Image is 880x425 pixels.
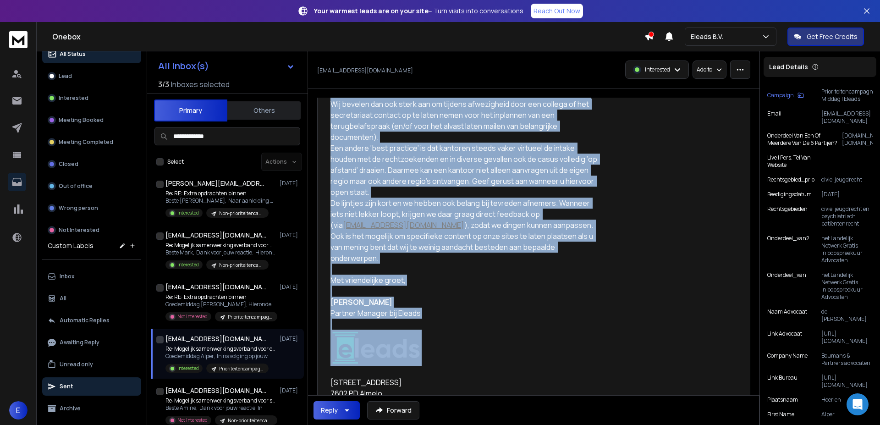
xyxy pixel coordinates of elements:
p: Beedigingsdatum [767,191,812,198]
p: Lead [59,72,72,80]
p: Live | Pers. Tel van Website [767,154,825,169]
button: Forward [367,401,419,419]
p: Prioriteitencampagne Middag | Eleads [821,88,873,103]
p: [DATE] [280,387,300,394]
button: Reply [313,401,360,419]
p: Link Bureau [767,374,797,389]
button: Lead [42,67,141,85]
p: [URL][DOMAIN_NAME] [821,330,873,345]
button: Get Free Credits [787,28,864,46]
p: Beste Amine, Dank voor jouw reactie. In [165,404,275,412]
p: Reach Out Now [533,6,580,16]
p: Not Interested [177,417,208,424]
p: Meeting Completed [59,138,113,146]
p: het Landelijk Netwerk Gratis Inloopspreekuur Advocaten [821,271,873,301]
p: Onderdeel van een of meerdere van de 6 partijen? [767,132,842,147]
p: Automatic Replies [60,317,110,324]
button: Inbox [42,267,141,286]
button: Awaiting Reply [42,333,141,352]
p: Inbox [60,273,75,280]
p: Lead Details [769,62,808,72]
p: Not Interested [177,313,208,320]
div: Partner Manager bij Eleads [330,308,598,330]
p: Out of office [59,182,93,190]
button: Archive [42,399,141,418]
button: Out of office [42,177,141,195]
button: All Inbox(s) [151,57,302,75]
h1: [EMAIL_ADDRESS][DOMAIN_NAME] [165,282,266,292]
button: Sent [42,377,141,396]
p: Not Interested [59,226,99,234]
p: civiel jeugdrecht en psychiatrisch patiëntenrecht [821,205,873,227]
h1: [PERSON_NAME][EMAIL_ADDRESS][DOMAIN_NAME] [165,179,266,188]
p: Archive [60,405,81,412]
label: Select [167,158,184,166]
a: [EMAIL_ADDRESS][DOMAIN_NAME] [343,220,464,230]
p: All [60,295,66,302]
button: All Status [42,45,141,63]
button: Closed [42,155,141,173]
p: Campaign [767,92,794,99]
p: [DATE] [280,180,300,187]
div: 7602 PD Almelo [330,388,598,399]
p: Beste [PERSON_NAME], Naar aanleiding van jouw [165,197,275,204]
p: [DOMAIN_NAME], [DOMAIN_NAME] [842,132,873,147]
p: Interested [59,94,88,102]
p: de [PERSON_NAME] [821,308,873,323]
p: Interested [645,66,670,73]
li: De lijntjes zijn kort en we hebben ook belang bij tevreden afnemers. Wanneer iets niet lekker loo... [330,198,598,264]
p: [EMAIL_ADDRESS][DOMAIN_NAME] [821,110,873,125]
p: Goedemiddag [PERSON_NAME], Hieronder tref je informatie [165,301,275,308]
p: Sent [60,383,73,390]
button: Others [227,100,301,121]
button: Meeting Booked [42,111,141,129]
p: Re: Mogelijk samenwerkingsverband voor huurrecht [165,242,275,249]
p: [DATE] [280,283,300,291]
button: All [42,289,141,308]
p: Wrong person [59,204,98,212]
p: Unread only [60,361,93,368]
a: Reach Out Now [531,4,583,18]
p: Prioriteitencampagne Middag | Eleads [228,314,272,320]
p: Beste Mark, Dank voor jouw reactie. Hieronder [165,249,275,256]
p: het Landelijk Netwerk Gratis Inloopspreekuur Advocaten [821,235,873,264]
p: Heerlen [821,396,873,403]
button: E [9,401,27,419]
p: Goedemiddag Alper, In navolging op jouw [165,353,275,360]
p: civiel jeugdrecht [821,176,873,183]
p: Naam Advocaat [767,308,807,323]
p: Re: Mogelijk samenwerkingsverband voor slachtofferzaken [165,397,275,404]
button: Meeting Completed [42,133,141,151]
p: Non-prioriteitencampagne Hele Dag | Eleads [219,262,263,269]
p: Re: Mogelijk samenwerkingsverband voor civiel [165,345,275,353]
span: 3 / 3 [158,79,169,90]
p: Awaiting Reply [60,339,99,346]
p: [DATE] [821,191,873,198]
p: [URL][DOMAIN_NAME] [821,374,873,389]
button: Interested [42,89,141,107]
div: Reply [321,406,338,415]
p: Email [767,110,781,125]
p: Re: RE: Extra opdrachten binnen [165,293,275,301]
strong: Your warmest leads are on your site [314,6,429,15]
button: Automatic Replies [42,311,141,330]
div: [STREET_ADDRESS] [330,377,598,388]
h1: [EMAIL_ADDRESS][DOMAIN_NAME] [165,231,266,240]
p: Non-prioriteitencampagne Hele Dag | Eleads [219,210,263,217]
p: Meeting Booked [59,116,104,124]
button: Not Interested [42,221,141,239]
div: Met vriendelijke groet, [330,275,598,286]
p: [DATE] [280,232,300,239]
p: rechtsgebieden [767,205,808,227]
p: Link Advocaat [767,330,802,345]
p: Company Name [767,352,808,367]
p: Interested [177,365,199,372]
p: onderdeel_van2 [767,235,809,264]
p: onderdeel_van [767,271,806,301]
button: Unread only [42,355,141,374]
li: Bij een aanvraag delen we deze direct op een door u gewenst emailadres. Het is hierbij van belang... [330,66,598,143]
h1: [EMAIL_ADDRESS][DOMAIN_NAME] [165,386,266,395]
p: [EMAIL_ADDRESS][DOMAIN_NAME] [317,67,413,74]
